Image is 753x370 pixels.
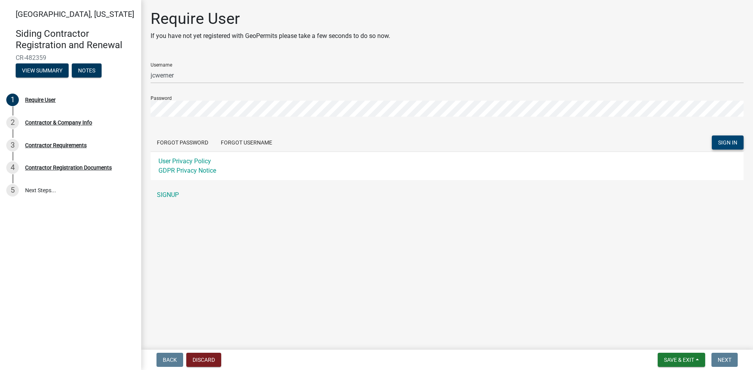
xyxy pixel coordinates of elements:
div: 1 [6,94,19,106]
button: Forgot Username [215,135,278,150]
a: SIGNUP [151,187,744,203]
div: Contractor Requirements [25,143,87,148]
p: If you have not yet registered with GeoPermits please take a few seconds to do so now. [151,31,390,41]
div: Require User [25,97,56,103]
span: Save & Exit [664,357,694,363]
span: SIGN IN [718,139,737,146]
button: Forgot Password [151,135,215,150]
div: 4 [6,161,19,174]
span: Next [718,357,731,363]
div: Contractor & Company Info [25,120,92,125]
button: View Summary [16,63,69,78]
h4: Siding Contractor Registration and Renewal [16,28,135,51]
wm-modal-confirm: Notes [72,68,102,74]
button: Discard [186,353,221,367]
button: Save & Exit [658,353,705,367]
a: User Privacy Policy [158,157,211,165]
span: [GEOGRAPHIC_DATA], [US_STATE] [16,9,134,19]
div: Contractor Registration Documents [25,165,112,170]
div: 3 [6,139,19,152]
h1: Require User [151,9,390,28]
span: Back [163,357,177,363]
wm-modal-confirm: Summary [16,68,69,74]
div: 2 [6,116,19,129]
span: CR-482359 [16,54,125,61]
a: GDPR Privacy Notice [158,167,216,174]
button: Back [156,353,183,367]
button: Next [711,353,738,367]
div: 5 [6,184,19,197]
button: Notes [72,63,102,78]
button: SIGN IN [712,135,744,150]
